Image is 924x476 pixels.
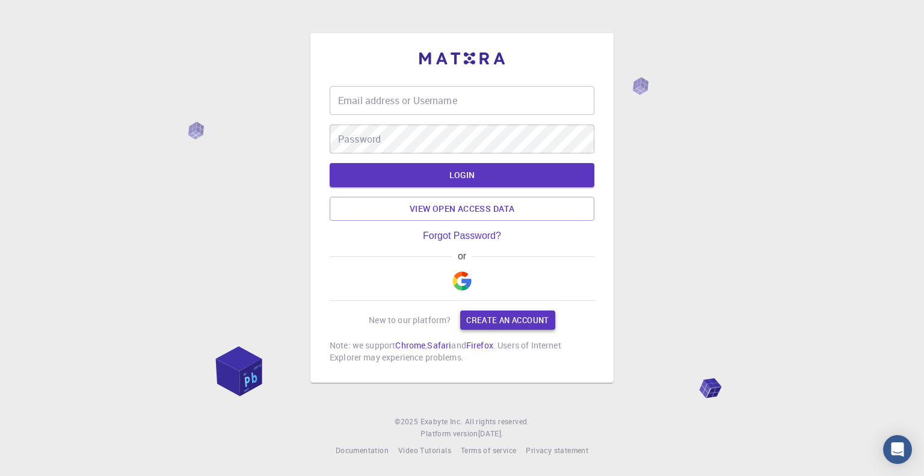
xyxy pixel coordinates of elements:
[461,445,516,455] span: Terms of service
[466,339,493,351] a: Firefox
[369,314,451,326] p: New to our platform?
[398,445,451,455] span: Video Tutorials
[478,428,504,438] span: [DATE] .
[395,416,420,428] span: © 2025
[420,416,463,426] span: Exabyte Inc.
[452,251,472,262] span: or
[460,311,555,330] a: Create an account
[461,445,516,457] a: Terms of service
[478,428,504,440] a: [DATE].
[330,197,594,221] a: View open access data
[336,445,389,457] a: Documentation
[883,435,912,464] div: Open Intercom Messenger
[423,230,501,241] a: Forgot Password?
[427,339,451,351] a: Safari
[398,445,451,457] a: Video Tutorials
[526,445,588,455] span: Privacy statement
[420,416,463,428] a: Exabyte Inc.
[330,339,594,363] p: Note: we support , and . Users of Internet Explorer may experience problems.
[330,163,594,187] button: LOGIN
[395,339,425,351] a: Chrome
[526,445,588,457] a: Privacy statement
[465,416,529,428] span: All rights reserved.
[420,428,478,440] span: Platform version
[336,445,389,455] span: Documentation
[452,271,472,291] img: Google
